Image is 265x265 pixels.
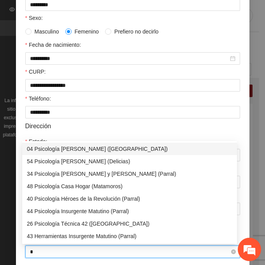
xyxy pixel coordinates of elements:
[25,79,240,92] input: CURP:
[25,106,240,118] input: Teléfono:
[22,155,237,168] div: 54 Psicología José Martínez Estrada (Delicias)
[42,190,111,205] div: Chatear ahora
[27,145,232,153] div: 04 Psicología [PERSON_NAME] ([GEOGRAPHIC_DATA])
[27,170,232,178] div: 34 Psicología [PERSON_NAME] y [PERSON_NAME] (Parral)
[19,99,133,178] span: No hay ninguna conversación en curso
[22,143,237,155] div: 04 Psicología Aquiles Serdán (Chihuahua)
[72,27,102,36] span: Femenino
[27,182,232,191] div: 48 Psicología Casa Hogar (Matamoros)
[32,27,62,36] span: Masculino
[22,180,237,193] div: 48 Psicología Casa Hogar (Matamoros)
[27,194,232,203] div: 40 Psicología Héroes de la Revolución (Parral)
[231,249,236,254] span: close-circle
[27,232,232,240] div: 43 Herramientas Insurgente Matutino (Parral)
[27,219,232,228] div: 26 Psicología Técnica 42 ([GEOGRAPHIC_DATA])
[30,54,228,63] input: Fecha de nacimiento:
[25,67,46,76] label: CURP:
[22,193,237,205] div: 40 Psicología Héroes de la Revolución (Parral)
[128,4,146,23] div: Minimizar ventana de chat en vivo
[111,27,162,36] span: Prefiero no decirlo
[22,168,237,180] div: 34 Psicología José María Morelos y Pavón (Parral)
[25,94,51,103] label: Teléfono:
[30,246,230,258] input: Perfil de beneficiario
[25,14,43,22] label: Sexo:
[25,41,81,49] label: Fecha de nacimiento:
[25,121,51,131] span: Dirección
[27,157,232,166] div: 54 Psicología [PERSON_NAME] (Delicias)
[22,230,237,242] div: 43 Herramientas Insurgente Matutino (Parral)
[22,205,237,217] div: 44 Psicología Insurgente Matutino (Parral)
[25,137,47,146] label: Estado:
[22,217,237,230] div: 26 Psicología Técnica 42 (Chihuahua)
[40,40,131,50] div: Conversaciones
[27,207,232,216] div: 44 Psicología Insurgente Matutino (Parral)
